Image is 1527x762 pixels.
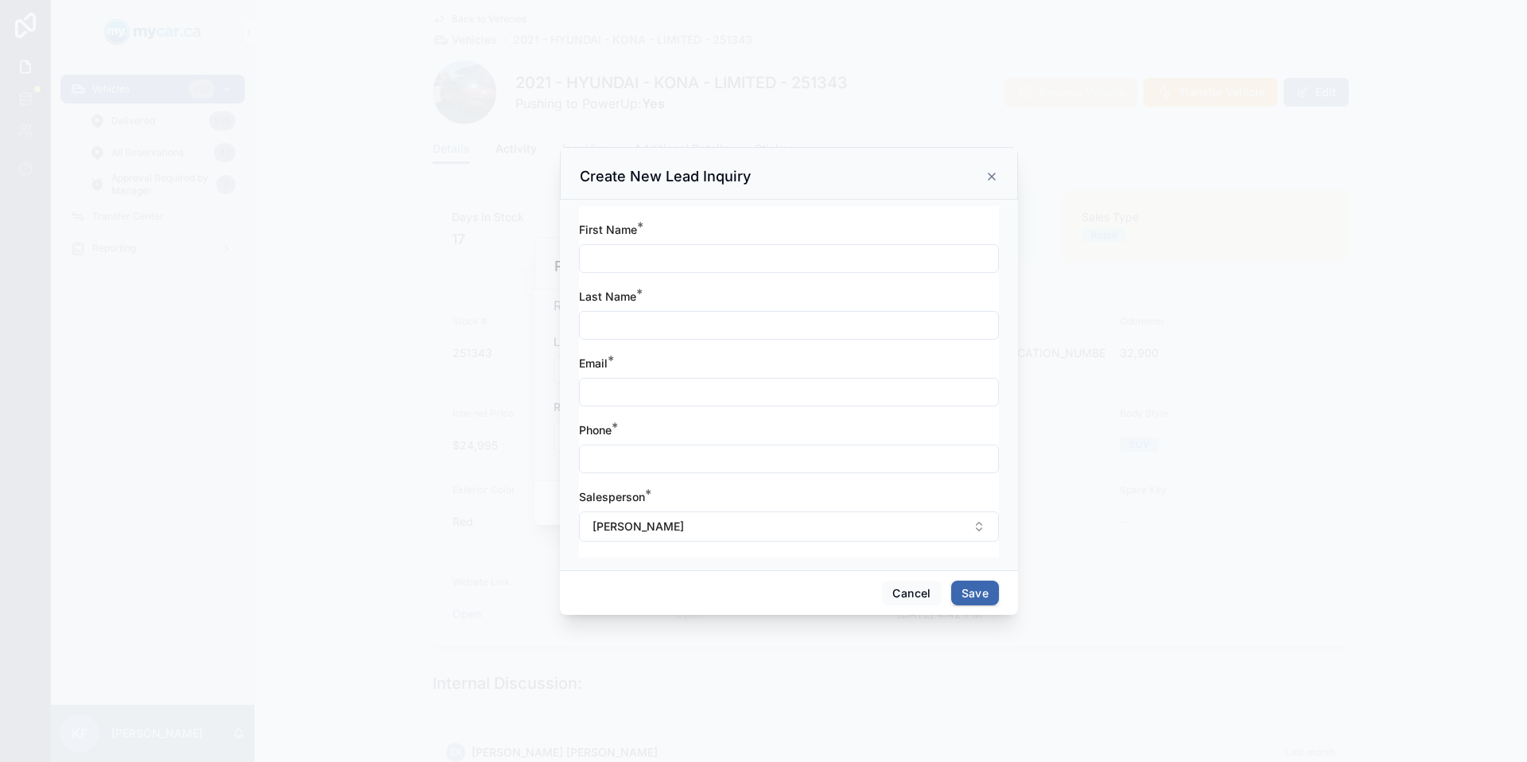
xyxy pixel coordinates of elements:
span: Phone [579,423,612,437]
button: Select Button [579,511,999,542]
span: Email [579,356,608,370]
span: Last Name [579,290,636,303]
button: Cancel [882,581,941,606]
h3: Create New Lead Inquiry [580,167,751,186]
span: Salesperson [579,490,645,503]
button: Save [951,581,999,606]
span: First Name [579,223,637,236]
span: [PERSON_NAME] [593,519,684,535]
